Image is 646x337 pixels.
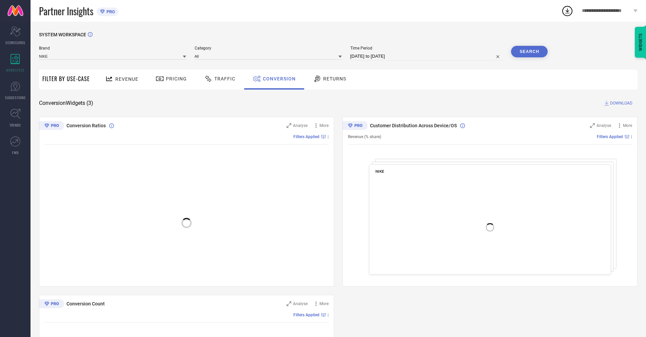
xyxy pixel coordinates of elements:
span: More [319,123,329,128]
span: Analyse [293,301,308,306]
span: PRO [105,9,115,14]
input: Select time period [350,52,503,60]
span: | [631,134,632,139]
svg: Zoom [590,123,595,128]
span: Filters Applied [293,313,319,317]
button: Search [511,46,548,57]
span: WORKSPACE [6,68,25,73]
span: Partner Insights [39,4,93,18]
div: Premium [39,121,64,131]
span: | [328,134,329,139]
span: Revenue (% share) [348,134,381,139]
span: FWD [12,150,19,155]
span: Filters Applied [293,134,319,139]
span: More [319,301,329,306]
span: More [623,123,632,128]
span: Filter By Use-Case [42,75,90,83]
span: | [328,313,329,317]
span: SCORECARDS [5,40,25,45]
span: Analyse [596,123,611,128]
span: Returns [323,76,346,81]
span: Conversion Widgets ( 3 ) [39,100,93,107]
span: Analyse [293,123,308,128]
span: Conversion Count [66,301,105,306]
span: Filters Applied [597,134,623,139]
span: Brand [39,46,186,51]
div: Premium [342,121,368,131]
div: Premium [39,299,64,310]
span: Customer Distribution Across Device/OS [370,123,457,128]
span: TRENDS [9,123,21,128]
span: Conversion [263,76,296,81]
div: Open download list [561,5,573,17]
span: SYSTEM WORKSPACE [39,32,86,37]
span: Time Period [350,46,503,51]
span: Conversion Ratios [66,123,106,128]
span: Category [195,46,342,51]
span: Pricing [166,76,187,81]
span: Traffic [214,76,235,81]
span: NIKE [375,169,384,174]
svg: Zoom [287,301,291,306]
span: SUGGESTIONS [5,95,26,100]
span: Revenue [115,76,138,82]
svg: Zoom [287,123,291,128]
span: DOWNLOAD [610,100,632,107]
